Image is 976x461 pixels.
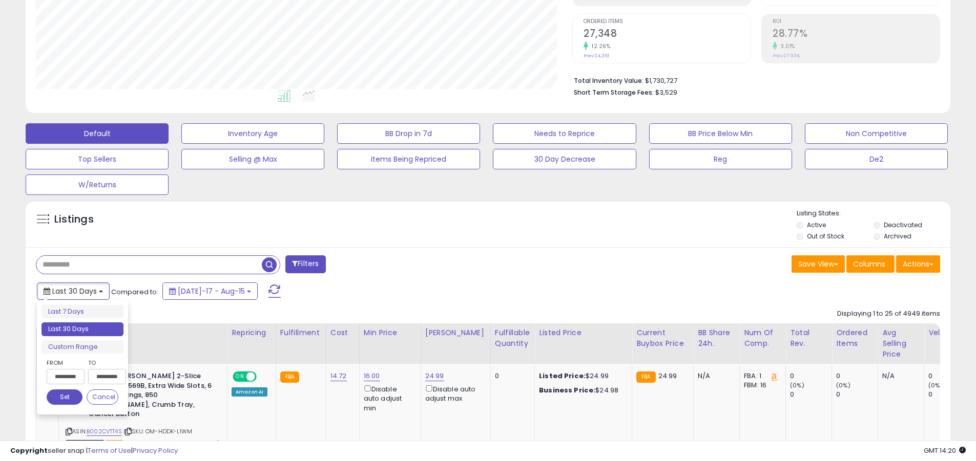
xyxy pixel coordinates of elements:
a: 16.00 [364,371,380,381]
div: Current Buybox Price [636,327,689,349]
div: $24.99 [539,371,624,381]
button: Last 30 Days [37,282,110,300]
h2: 27,348 [584,28,751,41]
div: Repricing [232,327,272,338]
button: Selling @ Max [181,149,324,169]
h2: 28.77% [773,28,940,41]
div: Fulfillable Quantity [495,327,530,349]
button: Filters [285,255,325,273]
span: Columns [853,259,885,269]
small: (0%) [836,381,850,389]
button: W/Returns [26,174,169,195]
div: Fulfillment [280,327,322,338]
div: BB Share 24h. [698,327,735,349]
div: Cost [330,327,355,338]
button: De2 [805,149,948,169]
small: Prev: 27.93% [773,53,800,59]
li: $1,730,727 [574,74,932,86]
span: Last 30 Days [52,286,97,296]
a: 24.99 [425,371,444,381]
div: 0 [495,371,527,381]
div: Min Price [364,327,417,338]
small: 12.26% [588,42,610,50]
div: FBA: 1 [744,371,778,381]
div: N/A [882,371,916,381]
button: Set [47,389,82,405]
label: To [88,358,118,368]
span: FBA [106,440,123,449]
button: 30 Day Decrease [493,149,636,169]
button: Cancel [87,389,118,405]
button: Non Competitive [805,123,948,144]
div: Num of Comp. [744,327,781,349]
span: Ordered Items [584,19,751,25]
span: OFF [255,372,272,381]
span: $3,529 [655,87,677,97]
div: Total Rev. [790,327,827,349]
span: 2025-09-15 14:20 GMT [924,446,966,455]
div: Displaying 1 to 25 of 4949 items [837,309,940,319]
a: Terms of Use [88,446,131,455]
button: Items Being Repriced [337,149,480,169]
div: 0 [790,371,832,381]
span: All listings that are currently out of stock and unavailable for purchase on Amazon [66,440,104,449]
div: 0 [928,371,970,381]
span: ON [234,372,246,381]
button: Top Sellers [26,149,169,169]
div: Title [63,327,223,338]
label: Archived [884,232,911,240]
h5: Listings [54,212,94,227]
button: BB Price Below Min [649,123,792,144]
div: 0 [928,390,970,399]
div: [PERSON_NAME] [425,327,486,338]
label: From [47,358,82,368]
div: Disable auto adjust max [425,383,483,403]
label: Deactivated [884,221,922,229]
span: ROI [773,19,940,25]
a: 14.72 [330,371,347,381]
button: Actions [896,255,940,273]
small: (0%) [928,381,943,389]
div: Listed Price [539,327,628,338]
p: Listing States: [797,209,950,218]
div: seller snap | | [10,446,178,456]
span: | SKU: OM-HDDK-L1WM [123,427,192,435]
span: 24.99 [658,371,677,381]
div: 0 [836,371,878,381]
small: FBA [280,371,299,383]
small: Prev: 24,361 [584,53,609,59]
strong: Copyright [10,446,48,455]
li: Last 7 Days [41,305,123,319]
button: Columns [846,255,895,273]
div: 0 [836,390,878,399]
div: Avg Selling Price [882,327,920,360]
b: BLACK+[PERSON_NAME] 2-Slice Toaster, T2569B, Extra Wide Slots, 6 Shade Settings, 850 [PERSON_NAME... [89,371,213,422]
b: Total Inventory Value: [574,76,643,85]
button: Reg [649,149,792,169]
b: Business Price: [539,385,595,395]
small: FBA [636,371,655,383]
div: 0 [790,390,832,399]
button: Save View [792,255,845,273]
div: $24.98 [539,386,624,395]
button: Needs to Reprice [493,123,636,144]
span: [DATE]-17 - Aug-15 [178,286,245,296]
a: Privacy Policy [133,446,178,455]
div: Disable auto adjust min [364,383,413,413]
div: Velocity [928,327,966,338]
button: Inventory Age [181,123,324,144]
button: [DATE]-17 - Aug-15 [162,282,258,300]
div: Amazon AI [232,387,267,397]
li: Custom Range [41,340,123,354]
li: Last 30 Days [41,322,123,336]
div: FBM: 16 [744,381,778,390]
div: N/A [698,371,732,381]
button: BB Drop in 7d [337,123,480,144]
b: Listed Price: [539,371,586,381]
label: Active [807,221,826,229]
div: Ordered Items [836,327,874,349]
small: 3.01% [777,42,795,50]
small: (0%) [790,381,804,389]
span: Compared to: [111,287,158,297]
button: Default [26,123,169,144]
